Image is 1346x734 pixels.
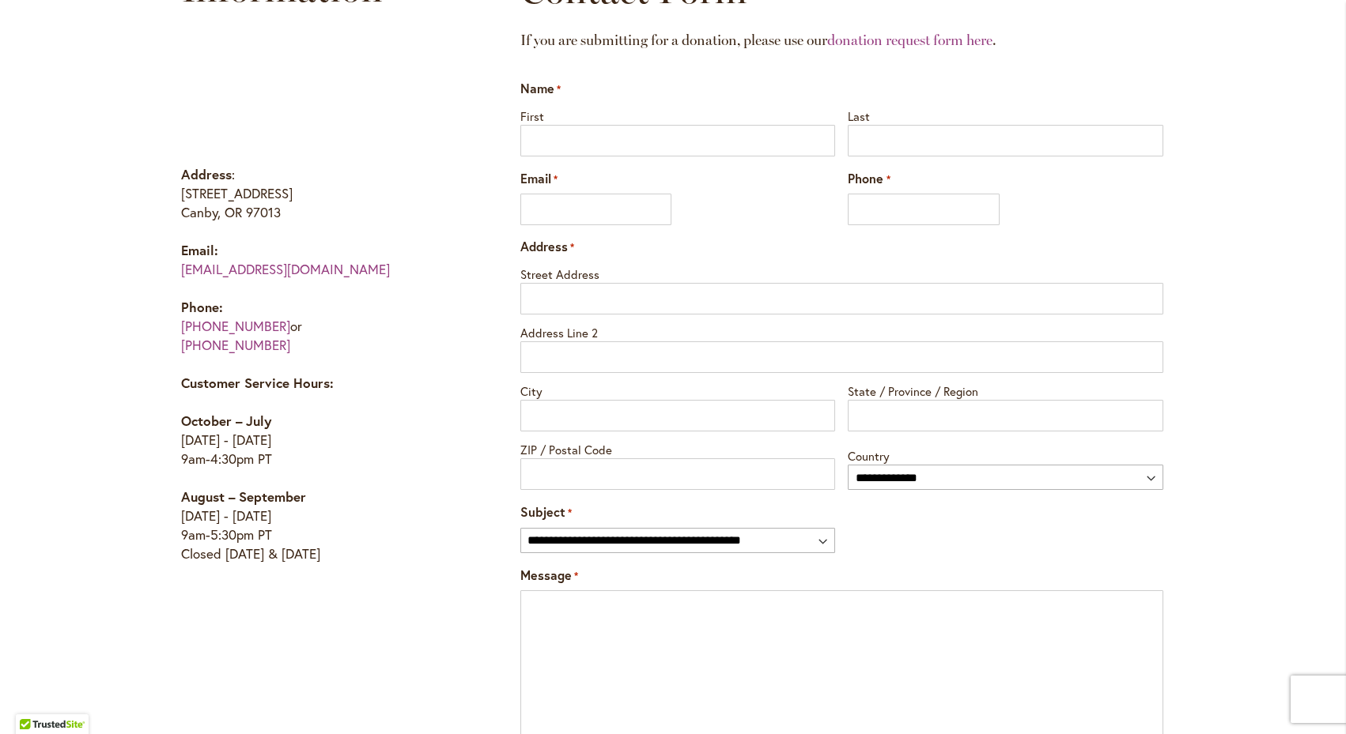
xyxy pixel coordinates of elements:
label: Email [520,170,558,188]
label: Phone [848,170,890,188]
label: City [520,379,836,400]
p: [DATE] - [DATE] 9am-4:30pm PT [181,412,459,469]
a: [EMAIL_ADDRESS][DOMAIN_NAME] [181,260,390,278]
strong: Phone: [181,298,223,316]
label: Last [848,104,1163,125]
label: ZIP / Postal Code [520,438,836,458]
strong: August – September [181,487,306,506]
legend: Name [520,80,561,98]
label: Country [848,444,1163,465]
p: [DATE] - [DATE] 9am-5:30pm PT Closed [DATE] & [DATE] [181,487,459,563]
label: Address Line 2 [520,321,1163,341]
a: [PHONE_NUMBER] [181,317,290,335]
a: donation request form here [827,32,992,49]
legend: Address [520,238,574,256]
p: : [STREET_ADDRESS] Canby, OR 97013 [181,165,459,222]
h2: If you are submitting for a donation, please use our . [520,17,1163,64]
p: or [181,298,459,355]
label: State / Province / Region [848,379,1163,400]
strong: Email: [181,241,218,259]
strong: Address [181,165,232,183]
strong: October – July [181,412,271,430]
a: [PHONE_NUMBER] [181,336,290,354]
label: Street Address [520,262,1163,283]
iframe: Swan Island Dahlias on Google Maps [181,31,459,149]
label: Subject [520,503,572,521]
label: First [520,104,836,125]
strong: Customer Service Hours: [181,374,334,392]
label: Message [520,566,578,585]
